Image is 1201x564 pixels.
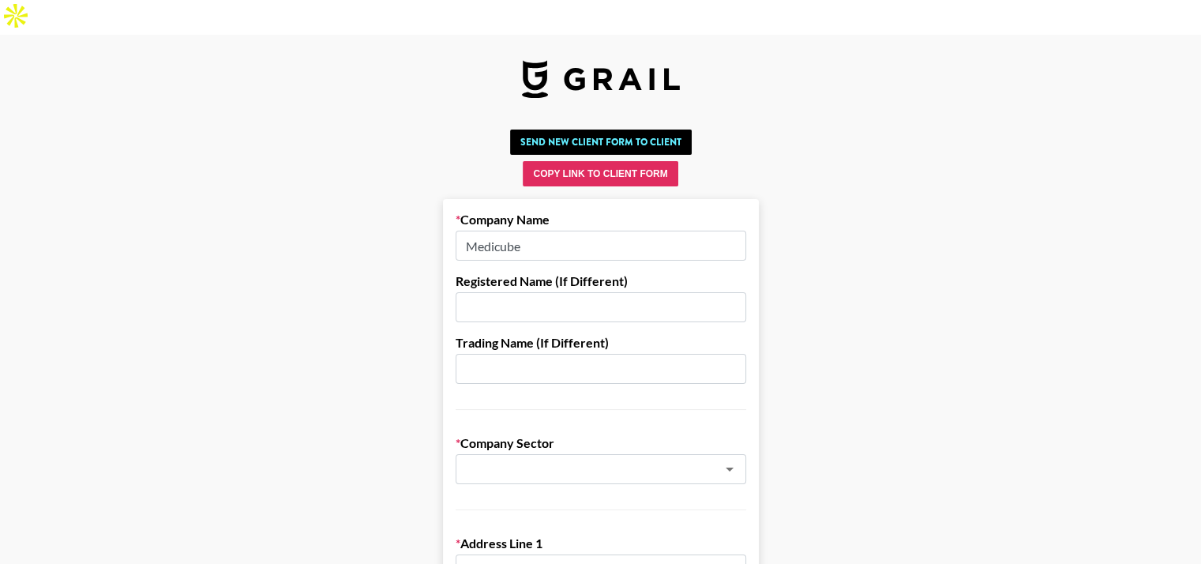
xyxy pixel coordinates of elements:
[510,130,692,155] button: Send New Client Form to Client
[456,273,746,289] label: Registered Name (If Different)
[456,536,746,551] label: Address Line 1
[523,161,677,186] button: Copy Link to Client Form
[522,60,680,98] img: Grail Talent Logo
[456,335,746,351] label: Trading Name (If Different)
[456,212,746,227] label: Company Name
[456,435,746,451] label: Company Sector
[719,458,741,480] button: Open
